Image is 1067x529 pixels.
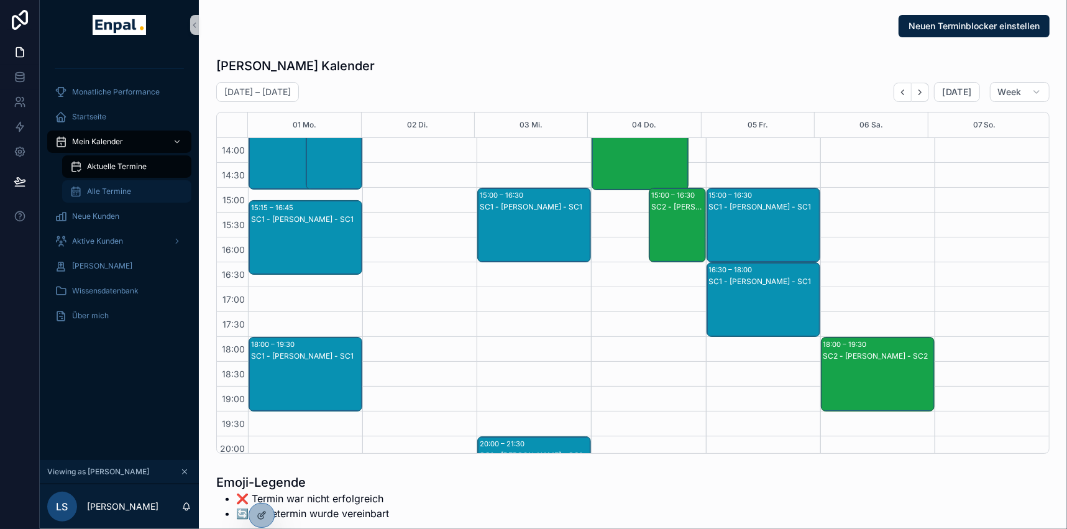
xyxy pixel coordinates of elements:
[709,189,756,201] div: 15:00 – 16:30
[72,112,106,122] span: Startseite
[823,338,870,351] div: 18:00 – 19:30
[942,86,971,98] span: [DATE]
[72,261,132,271] span: [PERSON_NAME]
[251,338,298,351] div: 18:00 – 19:30
[823,351,933,361] div: SC2 - [PERSON_NAME] - SC2
[480,451,590,461] div: SC1 - [PERSON_NAME] - SC1
[859,113,883,137] button: 06 Sa.
[87,186,131,196] span: Alle Termine
[47,106,191,128] a: Startseite
[633,113,657,137] button: 04 Do.
[219,319,248,329] span: 17:30
[251,214,361,224] div: SC1 - [PERSON_NAME] - SC1
[651,189,698,201] div: 15:00 – 16:30
[219,244,248,255] span: 16:00
[47,81,191,103] a: Monatliche Performance
[47,131,191,153] a: Mein Kalender
[219,418,248,429] span: 19:30
[72,211,119,221] span: Neue Kunden
[47,305,191,327] a: Über mich
[407,113,428,137] button: 02 Di.
[478,437,590,510] div: 20:00 – 21:30SC1 - [PERSON_NAME] - SC1
[899,15,1050,37] button: Neuen Terminblocker einstellen
[707,263,820,336] div: 16:30 – 18:00SC1 - [PERSON_NAME] - SC1
[480,189,526,201] div: 15:00 – 16:30
[62,180,191,203] a: Alle Termine
[251,201,296,214] div: 15:15 – 16:45
[72,87,160,97] span: Monatliche Performance
[219,219,248,230] span: 15:30
[249,116,345,189] div: 13:32 – 15:02SC1 - [PERSON_NAME] - SC1
[478,188,590,262] div: 15:00 – 16:30SC1 - [PERSON_NAME] - SC1
[219,269,248,280] span: 16:30
[62,155,191,178] a: Aktuelle Termine
[219,170,248,180] span: 14:30
[87,162,147,172] span: Aktuelle Termine
[249,201,362,274] div: 15:15 – 16:45SC1 - [PERSON_NAME] - SC1
[934,82,979,102] button: [DATE]
[707,188,820,262] div: 15:00 – 16:30SC1 - [PERSON_NAME] - SC1
[72,137,123,147] span: Mein Kalender
[93,15,145,35] img: App logo
[219,369,248,379] span: 18:30
[224,86,291,98] h2: [DATE] – [DATE]
[480,438,528,450] div: 20:00 – 21:30
[306,116,362,189] div: 13:32 – 15:02SC1 - [PERSON_NAME] - SC1
[72,236,123,246] span: Aktive Kunden
[40,50,199,343] div: scrollable content
[219,294,248,305] span: 17:00
[912,83,929,102] button: Next
[822,338,934,411] div: 18:00 – 19:30SC2 - [PERSON_NAME] - SC2
[709,277,819,287] div: SC1 - [PERSON_NAME] - SC1
[47,467,149,477] span: Viewing as [PERSON_NAME]
[47,255,191,277] a: [PERSON_NAME]
[236,506,389,521] li: 🔄️ Folgetermin wurde vereinbart
[72,311,109,321] span: Über mich
[249,338,362,411] div: 18:00 – 19:30SC1 - [PERSON_NAME] - SC1
[592,116,688,190] div: 13:33 – 15:03SC2 - [PERSON_NAME] - SC2
[72,286,139,296] span: Wissensdatenbank
[57,499,68,514] span: LS
[216,474,389,491] h1: Emoji-Legende
[973,113,996,137] button: 07 So.
[47,205,191,228] a: Neue Kunden
[651,202,705,212] div: SC2 - [PERSON_NAME] - SC2
[293,113,316,137] button: 01 Mo.
[894,83,912,102] button: Back
[748,113,768,137] button: 05 Fr.
[219,145,248,155] span: 14:00
[998,86,1022,98] span: Week
[709,202,819,212] div: SC1 - [PERSON_NAME] - SC1
[87,500,158,513] p: [PERSON_NAME]
[709,264,756,276] div: 16:30 – 18:00
[480,202,590,212] div: SC1 - [PERSON_NAME] - SC1
[219,195,248,205] span: 15:00
[520,113,543,137] button: 03 Mi.
[216,57,375,75] h1: [PERSON_NAME] Kalender
[219,393,248,404] span: 19:00
[990,82,1050,102] button: Week
[219,344,248,354] span: 18:00
[649,188,705,262] div: 15:00 – 16:30SC2 - [PERSON_NAME] - SC2
[909,20,1040,32] span: Neuen Terminblocker einstellen
[236,491,389,506] li: ❌ Termin war nicht erfolgreich
[251,351,361,361] div: SC1 - [PERSON_NAME] - SC1
[47,280,191,302] a: Wissensdatenbank
[47,230,191,252] a: Aktive Kunden
[217,443,248,454] span: 20:00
